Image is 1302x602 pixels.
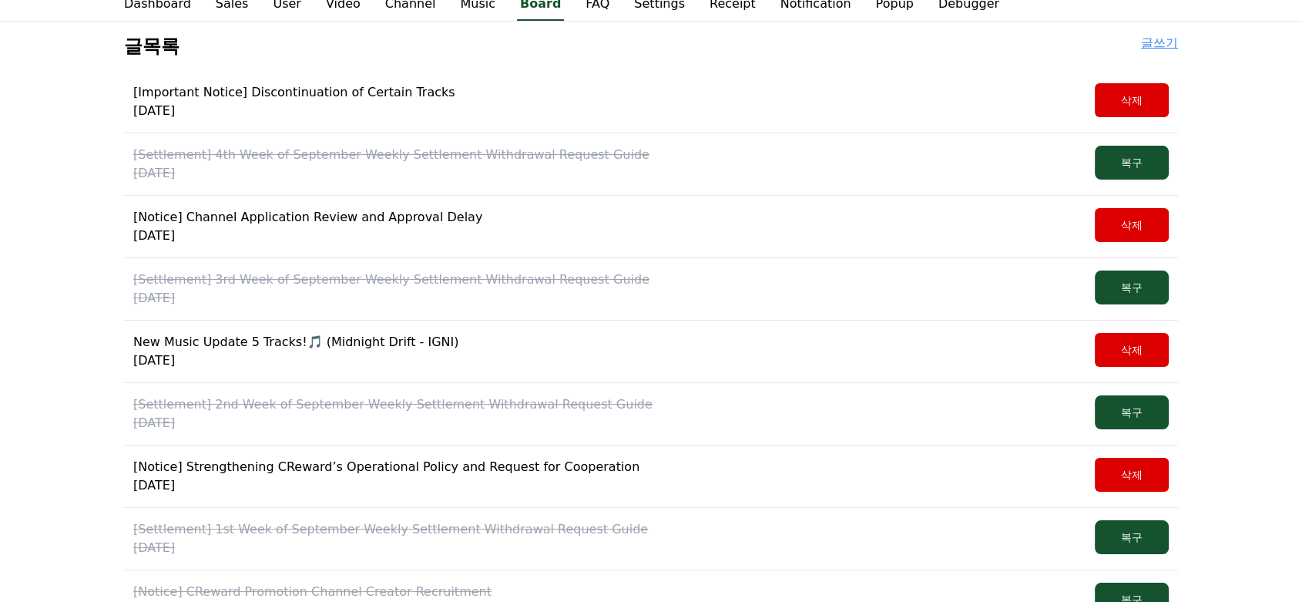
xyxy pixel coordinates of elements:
[133,583,492,601] p: [Notice] CReward Promotion Channel Creator Recruitment
[133,146,649,183] a: [Settlement] 4th Week of September Weekly Settlement Withdrawal Request Guide [DATE]
[133,333,458,351] p: New Music Update 5 Tracks!🎵 (Midnight Drift - IGNI)
[1098,405,1166,420] div: 복구
[133,271,649,308] a: [Settlement] 3rd Week of September Weekly Settlement Withdrawal Request Guide [DATE]
[1098,342,1166,358] div: 삭제
[1098,280,1166,295] div: 복구
[199,489,296,527] a: Settings
[1098,92,1166,108] div: 삭제
[133,476,639,495] p: [DATE]
[133,520,648,557] a: [Settlement] 1st Week of September Weekly Settlement Withdrawal Request Guide [DATE]
[133,395,653,432] a: [Settlement] 2nd Week of September Weekly Settlement Withdrawal Request Guide [DATE]
[133,395,653,414] p: [Settlement] 2nd Week of September Weekly Settlement Withdrawal Request Guide
[133,414,653,432] p: [DATE]
[39,512,66,524] span: Home
[228,512,266,524] span: Settings
[133,539,648,557] p: [DATE]
[133,458,639,476] p: [Notice] Strengthening CReward’s Operational Policy and Request for Cooperation
[133,146,649,164] p: [Settlement] 4th Week of September Weekly Settlement Withdrawal Request Guide
[1141,34,1178,59] a: 글쓰기
[1098,467,1166,483] div: 삭제
[5,489,102,527] a: Home
[1098,530,1166,545] div: 복구
[133,164,649,183] p: [DATE]
[133,227,482,245] p: [DATE]
[1095,271,1169,304] button: 복구
[124,34,180,59] h2: 글목록
[133,208,482,245] a: [Notice] Channel Application Review and Approval Delay [DATE]
[133,102,455,120] p: [DATE]
[133,458,639,495] a: [Notice] Strengthening CReward’s Operational Policy and Request for Cooperation [DATE]
[133,351,458,370] p: [DATE]
[1098,155,1166,170] div: 복구
[1098,217,1166,233] div: 삭제
[1095,395,1169,429] button: 복구
[1095,458,1169,492] button: 삭제
[1095,520,1169,554] button: 복구
[128,513,173,525] span: Messages
[133,83,455,102] p: [Important Notice] Discontinuation of Certain Tracks
[133,333,458,370] a: New Music Update 5 Tracks!🎵 (Midnight Drift - IGNI) [DATE]
[133,83,455,120] a: [Important Notice] Discontinuation of Certain Tracks [DATE]
[1095,146,1169,180] button: 복구
[133,271,649,289] p: [Settlement] 3rd Week of September Weekly Settlement Withdrawal Request Guide
[1095,333,1169,367] button: 삭제
[1095,208,1169,242] button: 삭제
[102,489,199,527] a: Messages
[133,289,649,308] p: [DATE]
[133,520,648,539] p: [Settlement] 1st Week of September Weekly Settlement Withdrawal Request Guide
[133,208,482,227] p: [Notice] Channel Application Review and Approval Delay
[1095,83,1169,117] button: 삭제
